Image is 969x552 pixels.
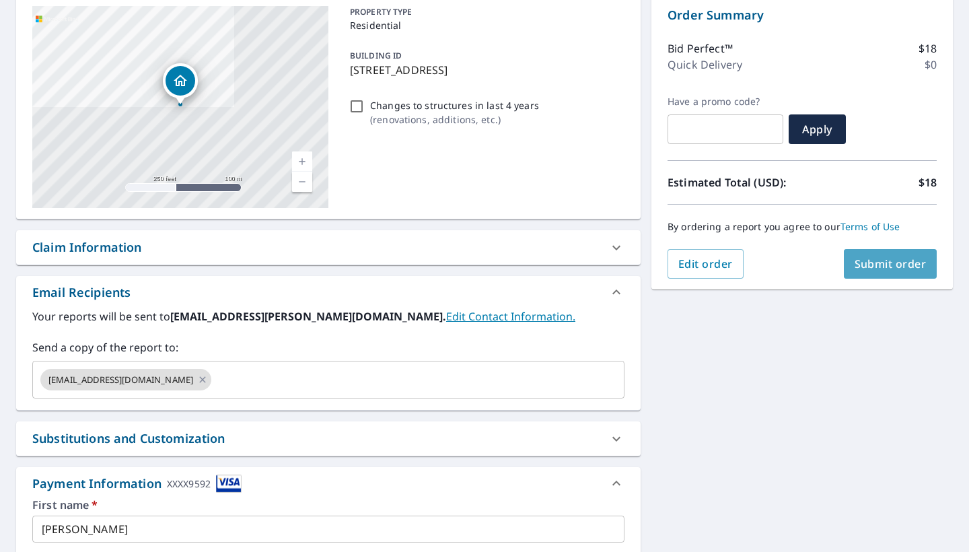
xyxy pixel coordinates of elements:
label: First name [32,499,624,510]
a: Current Level 17, Zoom In [292,151,312,172]
div: Dropped pin, building 1, Residential property, 3222 Cliffmarshall St Houston, TX 77088 [163,63,198,105]
div: Claim Information [16,230,641,265]
div: XXXX9592 [167,475,211,493]
p: Bid Perfect™ [668,40,733,57]
p: [STREET_ADDRESS] [350,62,619,78]
p: Changes to structures in last 4 years [370,98,539,112]
label: Your reports will be sent to [32,308,624,324]
button: Edit order [668,249,744,279]
div: Email Recipients [32,283,131,302]
label: Have a promo code? [668,96,783,108]
div: Payment InformationXXXX9592cardImage [16,467,641,499]
p: ( renovations, additions, etc. ) [370,112,539,127]
a: Terms of Use [840,220,900,233]
button: Apply [789,114,846,144]
div: Email Recipients [16,276,641,308]
div: Substitutions and Customization [32,429,225,448]
p: Estimated Total (USD): [668,174,802,191]
b: [EMAIL_ADDRESS][PERSON_NAME][DOMAIN_NAME]. [170,309,446,324]
div: Substitutions and Customization [16,421,641,456]
img: cardImage [216,475,242,493]
label: Send a copy of the report to: [32,339,624,355]
p: Quick Delivery [668,57,742,73]
p: PROPERTY TYPE [350,6,619,18]
a: EditContactInfo [446,309,575,324]
div: Claim Information [32,238,142,256]
div: Payment Information [32,475,242,493]
span: Submit order [855,256,927,271]
a: Current Level 17, Zoom Out [292,172,312,192]
p: $18 [919,174,937,191]
span: Apply [799,122,835,137]
p: By ordering a report you agree to our [668,221,937,233]
p: $18 [919,40,937,57]
p: $0 [925,57,937,73]
p: BUILDING ID [350,50,402,61]
span: Edit order [678,256,733,271]
div: [EMAIL_ADDRESS][DOMAIN_NAME] [40,369,211,390]
p: Order Summary [668,6,937,24]
span: [EMAIL_ADDRESS][DOMAIN_NAME] [40,374,201,386]
p: Residential [350,18,619,32]
button: Submit order [844,249,937,279]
